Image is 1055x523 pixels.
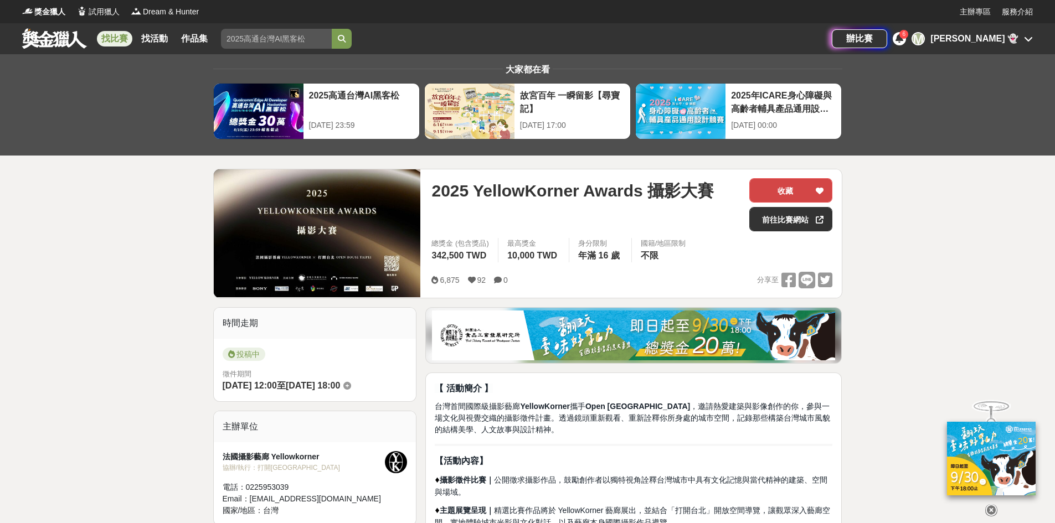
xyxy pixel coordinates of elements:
div: [PERSON_NAME] 👻 [930,32,1018,45]
strong: 主題展覽呈現｜ [440,506,494,515]
img: ff197300-f8ee-455f-a0ae-06a3645bc375.jpg [947,422,1036,495]
span: 不限 [641,251,658,260]
a: 主辦專區 [960,6,991,18]
strong: 攝影徵件比賽｜ [440,475,494,484]
span: 台灣 [263,506,279,515]
div: 協辦/執行： 打開[GEOGRAPHIC_DATA] [223,463,385,473]
div: [DATE] 00:00 [731,120,836,131]
strong: Open [GEOGRAPHIC_DATA] [585,402,690,411]
div: 2025高通台灣AI黑客松 [309,89,414,114]
div: 國籍/地區限制 [641,238,686,249]
span: 最高獎金 [507,238,560,249]
img: b0ef2173-5a9d-47ad-b0e3-de335e335c0a.jpg [432,310,835,360]
span: 至 [277,381,286,390]
span: 獎金獵人 [34,6,65,18]
img: Logo [76,6,88,17]
img: Logo [22,6,33,17]
span: 徵件期間 [223,370,251,378]
span: 總獎金 (包含獎品) [431,238,489,249]
span: 國家/地區： [223,506,264,515]
span: 試用獵人 [89,6,120,18]
strong: 】 [479,456,488,465]
span: 台灣首間國際級攝影藝廊 攜手 ，邀請熱愛建築與影像創作的你，參與一場文化與視覺交織的攝影徵件計畫。透過鏡頭重新觀看、重新詮釋你所身處的城市空間，記錄那些構築台灣城市風貌的結構美學、人文故事與設計精神。 [435,402,830,434]
div: Email： [EMAIL_ADDRESS][DOMAIN_NAME] [223,493,385,505]
span: 公開徵求攝影作品，鼓勵創作者以獨特視角詮釋台灣城市中具有文化記憶與當代精神的建築、空間與場域。 [435,475,827,496]
span: 0 [503,276,508,284]
div: [DATE] 23:59 [309,120,414,131]
div: [DATE] 17:00 [520,120,625,131]
div: 故宮百年 一瞬留影【尋寶記】 [520,89,625,114]
a: 2025高通台灣AI黑客松[DATE] 23:59 [213,83,420,139]
span: 年滿 16 歲 [578,251,620,260]
div: 身分限制 [578,238,622,249]
span: 2025 YellowKorner Awards 攝影大賽 [431,178,714,203]
span: 6 [903,31,906,37]
div: 法國攝影藝廊 Yellowkorner [223,451,385,463]
div: 主辦單位 [214,411,416,442]
a: LogoDream & Hunter [131,6,199,18]
span: 6,875 [440,276,459,284]
a: 辦比賽 [832,29,887,48]
a: 找比賽 [97,31,132,46]
img: Logo [131,6,142,17]
a: 故宮百年 一瞬留影【尋寶記】[DATE] 17:00 [424,83,631,139]
a: 找活動 [137,31,172,46]
strong: 【 [435,456,444,465]
button: 收藏 [749,178,832,203]
span: 10,000 TWD [507,251,557,260]
a: Logo試用獵人 [76,6,120,18]
strong: YellowKorner [520,402,569,411]
span: 投稿中 [223,348,265,361]
input: 2025高通台灣AI黑客松 [221,29,332,49]
span: Dream & Hunter [143,6,199,18]
span: ♦︎ [435,505,439,515]
span: 分享至 [757,272,779,288]
a: 2025年ICARE身心障礙與高齡者輔具產品通用設計競賽[DATE] 00:00 [635,83,842,139]
strong: 活動內容 [444,456,479,465]
span: 92 [477,276,486,284]
a: 作品集 [177,31,212,46]
span: [DATE] 18:00 [286,381,340,390]
div: 電話： 0225953039 [223,481,385,493]
span: 大家都在看 [503,65,553,74]
span: ♦︎ [435,475,439,484]
div: 2025年ICARE身心障礙與高齡者輔具產品通用設計競賽 [731,89,836,114]
img: Cover Image [214,169,421,297]
a: 前往比賽網站 [749,207,832,231]
a: 服務介紹 [1002,6,1033,18]
a: Logo獎金獵人 [22,6,65,18]
span: 342,500 TWD [431,251,486,260]
strong: 【 活動簡介 】 [435,384,493,393]
span: [DATE] 12:00 [223,381,277,390]
div: M [912,32,925,45]
div: 時間走期 [214,308,416,339]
